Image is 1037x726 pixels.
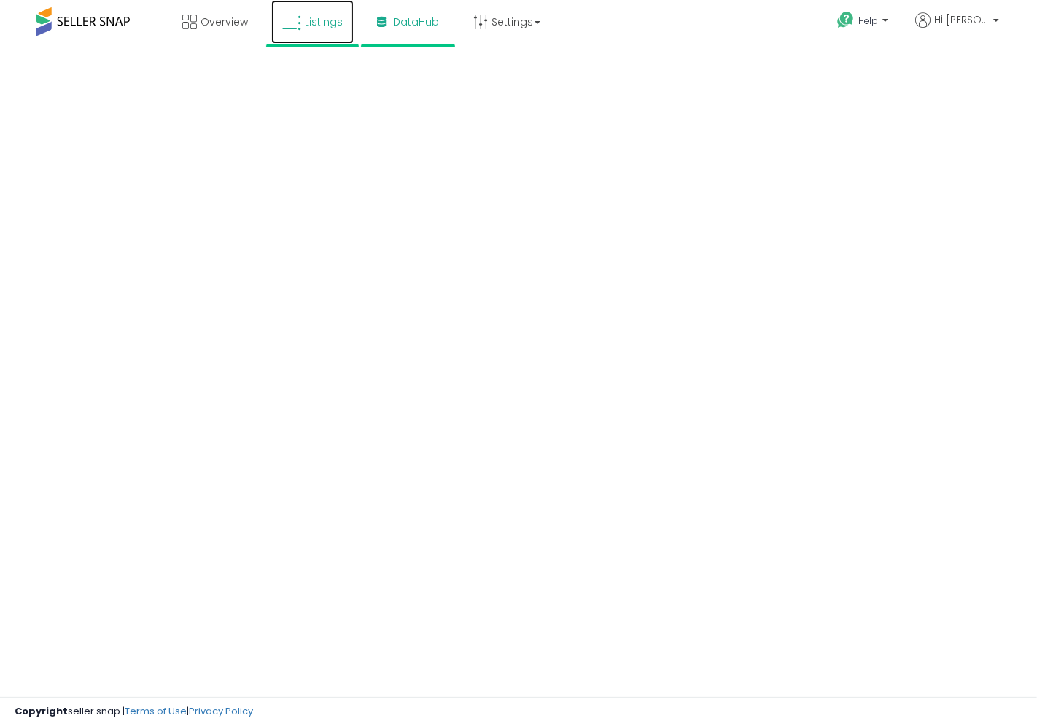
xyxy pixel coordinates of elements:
a: Hi [PERSON_NAME] [915,12,999,45]
i: Get Help [836,11,855,29]
span: Hi [PERSON_NAME] [934,12,989,27]
span: Overview [201,15,248,29]
span: Listings [305,15,343,29]
span: DataHub [393,15,439,29]
span: Help [858,15,878,27]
